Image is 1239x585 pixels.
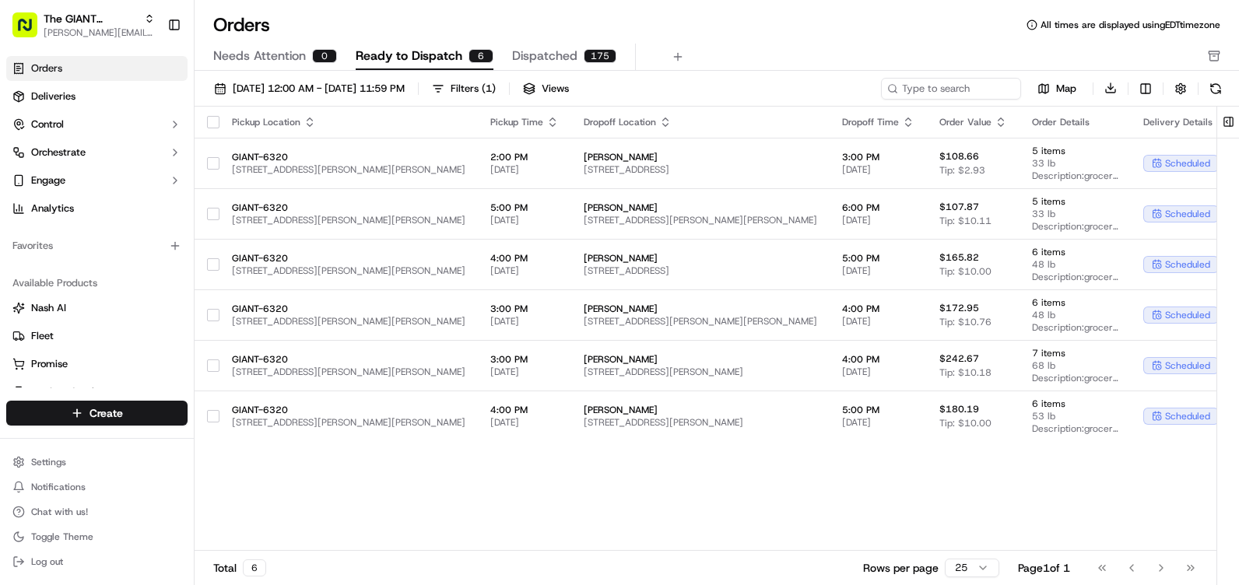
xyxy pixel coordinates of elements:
button: Promise [6,352,188,377]
span: Log out [31,555,63,568]
span: 4:00 PM [842,353,914,366]
div: 6 [469,49,493,63]
span: [STREET_ADDRESS][PERSON_NAME][PERSON_NAME] [232,315,465,328]
span: All times are displayed using EDT timezone [1041,19,1220,31]
span: 6:00 PM [842,201,914,214]
span: Chat with us! [31,506,88,518]
span: Toggle Theme [31,531,93,543]
span: 6 items [1032,246,1118,258]
button: Log out [6,551,188,573]
span: [DATE] [842,416,914,429]
a: Deliveries [6,84,188,109]
span: 2:00 PM [490,151,559,163]
div: Order Value [939,116,1007,128]
span: [STREET_ADDRESS][PERSON_NAME][PERSON_NAME] [584,214,817,226]
span: 3:00 PM [490,303,559,315]
span: [STREET_ADDRESS][PERSON_NAME][PERSON_NAME] [232,264,465,277]
span: Tip: $10.18 [939,366,992,379]
button: Control [6,112,188,137]
div: Available Products [6,271,188,296]
span: [DATE] [842,315,914,328]
span: 3:00 PM [842,151,914,163]
span: 68 lb [1032,359,1118,372]
span: Control [31,117,64,131]
span: 4:00 PM [842,303,914,315]
p: Rows per page [863,560,939,576]
a: Orders [6,56,188,81]
span: 6 items [1032,296,1118,309]
span: Description: grocery bags [1032,321,1118,334]
span: Deliveries [31,89,75,103]
span: 7 items [1032,347,1118,359]
div: Dropoff Location [584,116,817,128]
span: Map [1056,82,1076,96]
div: Order Details [1032,116,1118,128]
div: 6 [243,559,266,576]
span: Fleet [31,329,54,343]
span: $172.95 [939,302,979,314]
button: The GIANT Company[PERSON_NAME][EMAIL_ADDRESS][PERSON_NAME][DOMAIN_NAME] [6,6,161,44]
span: GIANT-6320 [232,151,465,163]
span: Product Catalog [31,385,106,399]
span: $108.66 [939,150,979,163]
span: [STREET_ADDRESS][PERSON_NAME] [584,416,817,429]
span: $180.19 [939,403,979,415]
span: Tip: $2.93 [939,164,985,177]
span: GIANT-6320 [232,404,465,416]
span: [STREET_ADDRESS] [584,163,817,176]
span: 33 lb [1032,208,1118,220]
div: Dropoff Time [842,116,914,128]
button: Map [1027,79,1086,98]
span: Views [542,82,569,96]
span: Nash AI [31,301,66,315]
span: Description: grocery bags [1032,422,1118,435]
div: 0 [312,49,337,63]
button: Chat with us! [6,501,188,523]
span: [DATE] 12:00 AM - [DATE] 11:59 PM [233,82,405,96]
a: Analytics [6,196,188,221]
span: [DATE] [842,366,914,378]
span: Create [90,405,123,421]
button: Create [6,401,188,426]
span: [PERSON_NAME] [584,201,817,214]
span: Ready to Dispatch [356,47,462,65]
span: scheduled [1165,359,1210,372]
a: Fleet [12,329,181,343]
span: Dispatched [512,47,577,65]
button: [PERSON_NAME][EMAIL_ADDRESS][PERSON_NAME][DOMAIN_NAME] [44,26,155,39]
span: Description: grocery bags [1032,372,1118,384]
span: Description: grocery bags [1032,170,1118,182]
span: [DATE] [490,163,559,176]
span: [DATE] [490,416,559,429]
span: [STREET_ADDRESS][PERSON_NAME][PERSON_NAME] [232,163,465,176]
button: [DATE] 12:00 AM - [DATE] 11:59 PM [207,78,412,100]
span: scheduled [1165,208,1210,220]
span: [STREET_ADDRESS][PERSON_NAME][PERSON_NAME] [232,416,465,429]
a: Nash AI [12,301,181,315]
span: [PERSON_NAME] [584,353,817,366]
span: 48 lb [1032,258,1118,271]
button: The GIANT Company [44,11,138,26]
span: 33 lb [1032,157,1118,170]
span: [DATE] [842,264,914,277]
button: Filters(1) [425,78,503,100]
div: Pickup Location [232,116,465,128]
span: Orchestrate [31,145,86,159]
span: scheduled [1165,309,1210,321]
span: [DATE] [842,163,914,176]
a: Promise [12,357,181,371]
button: Refresh [1205,78,1227,100]
span: Notifications [31,481,86,493]
span: Tip: $10.76 [939,316,992,328]
span: [DATE] [490,366,559,378]
span: [PERSON_NAME] [584,303,817,315]
span: [DATE] [490,264,559,277]
button: Product Catalog [6,380,188,405]
span: [PERSON_NAME] [584,151,817,163]
span: [STREET_ADDRESS][PERSON_NAME] [584,366,817,378]
input: Type to search [881,78,1021,100]
span: [STREET_ADDRESS][PERSON_NAME][PERSON_NAME] [232,214,465,226]
span: 5 items [1032,195,1118,208]
span: Promise [31,357,68,371]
